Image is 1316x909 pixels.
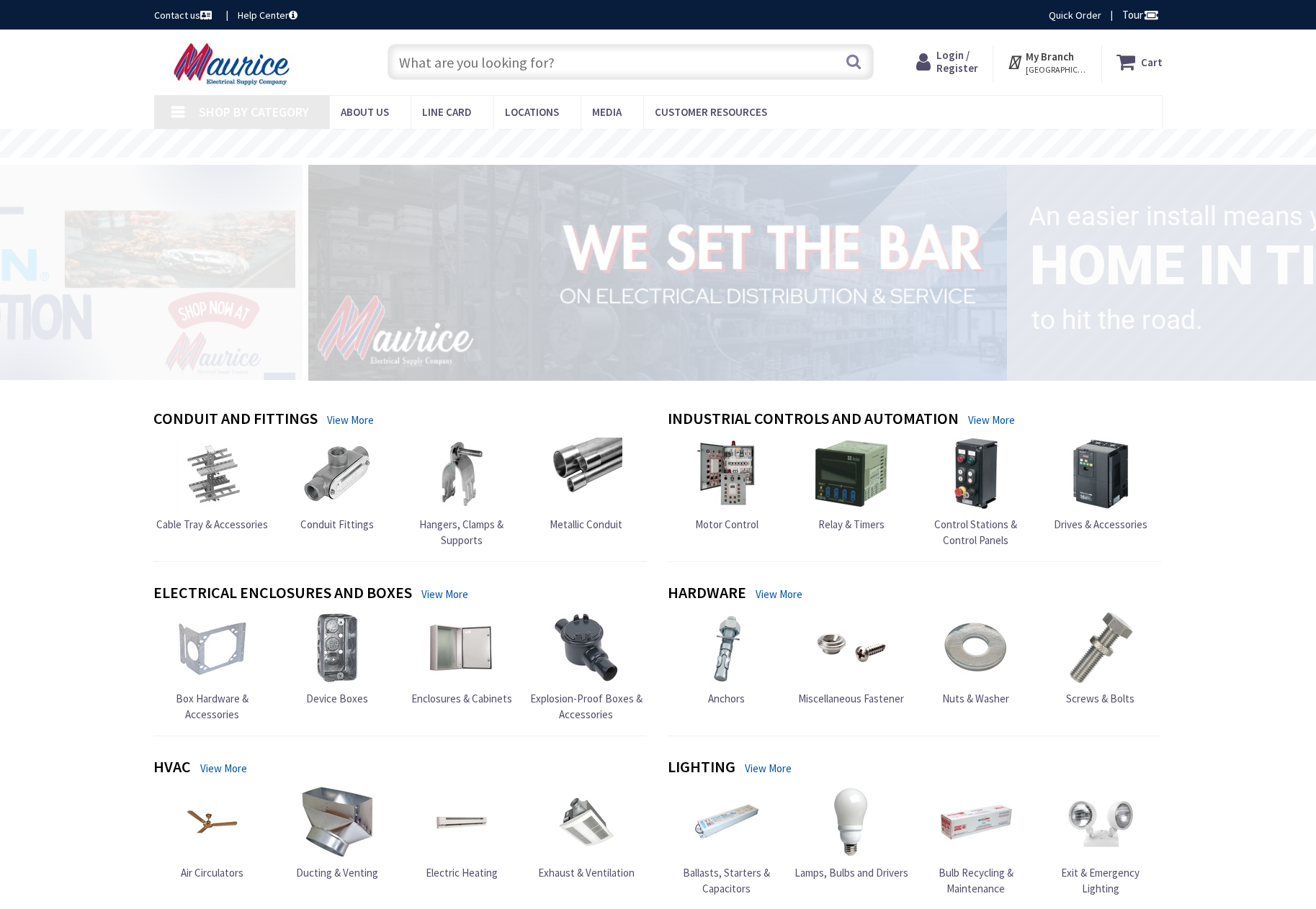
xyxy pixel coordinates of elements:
[794,786,908,880] a: Lamps, Bulbs and Drivers Lamps, Bulbs and Drivers
[341,105,389,119] span: About us
[695,517,758,531] span: Motor Control
[691,612,763,684] img: Anchors
[421,587,468,602] a: View More
[176,438,249,510] img: Cable Tray & Accessories
[388,44,874,80] input: What are you looking for?
[176,692,249,720] span: Box Hardware & Accessories
[199,104,309,120] span: Shop By Category
[756,587,802,602] a: View More
[153,758,191,779] h4: HVAC
[527,136,791,152] rs-layer: Free Same Day Pickup at 15 Locations
[940,438,1012,510] img: Control Stations & Control Panels
[154,42,313,86] img: Maurice Electrical Supply Company
[411,692,512,705] span: Enclosures & Cabinets
[301,612,373,706] a: Device Boxes Device Boxes
[1049,8,1101,22] a: Quick Order
[550,438,622,532] a: Metallic Conduit Metallic Conduit
[683,866,770,895] span: Ballasts, Starters & Capacitors
[1054,438,1147,532] a: Drives & Accessories Drives & Accessories
[691,612,763,706] a: Anchors Anchors
[1065,612,1137,706] a: Screws & Bolts Screws & Bolts
[1065,612,1137,684] img: Screws & Bolts
[550,612,622,684] img: Explosion-Proof Boxes & Accessories
[815,612,887,684] img: Miscellaneous Fastener
[156,438,268,532] a: Cable Tray & Accessories Cable Tray & Accessories
[550,517,622,531] span: Metallic Conduit
[1122,8,1159,22] span: Tour
[655,105,767,119] span: Customer Resources
[301,612,373,684] img: Device Boxes
[300,517,374,531] span: Conduit Fittings
[818,517,885,531] span: Relay & Timers
[936,48,978,75] span: Login / Register
[403,438,521,548] a: Hangers, Clamps & Supports Hangers, Clamps & Supports
[968,412,1015,428] a: View More
[1061,866,1140,895] span: Exit & Emergency Lighting
[942,692,1009,705] span: Nuts & Washer
[426,786,498,880] a: Electric Heating Electric Heating
[708,692,745,705] span: Anchors
[422,105,472,119] span: Line Card
[154,8,215,22] a: Contact us
[1026,50,1074,63] strong: My Branch
[592,105,622,119] span: Media
[419,517,503,546] span: Hangers, Clamps & Supports
[505,105,559,119] span: Locations
[153,410,318,430] h4: Conduit and Fittings
[668,758,735,779] h4: Lighting
[691,438,763,510] img: Motor Control
[301,786,373,858] img: Ducting & Venting
[156,517,268,531] span: Cable Tray & Accessories
[1026,64,1087,76] span: [GEOGRAPHIC_DATA], [GEOGRAPHIC_DATA]
[917,786,1035,896] a: Bulb Recycling & Maintenance Bulb Recycling & Maintenance
[940,612,1012,706] a: Nuts & Washer Nuts & Washer
[301,438,373,510] img: Conduit Fittings
[917,438,1035,548] a: Control Stations & Control Panels Control Stations & Control Panels
[327,412,374,428] a: View More
[550,786,622,858] img: Exhaust & Ventilation
[176,612,249,684] img: Box Hardware & Accessories
[538,866,635,879] span: Exhaust & Ventilation
[691,786,763,858] img: Ballasts, Starters & Capacitors
[940,786,1012,858] img: Bulb Recycling & Maintenance
[916,49,978,75] a: Login / Register
[426,786,498,858] img: Electric Heating
[1054,517,1147,531] span: Drives & Accessories
[426,438,498,510] img: Hangers, Clamps & Supports
[411,612,512,706] a: Enclosures & Cabinets Enclosures & Cabinets
[1141,49,1163,75] strong: Cart
[238,8,297,22] a: Help Center
[153,584,412,605] h4: Electrical Enclosures and Boxes
[798,692,904,705] span: Miscellaneous Fastener
[815,438,887,510] img: Relay & Timers
[1065,786,1137,858] img: Exit & Emergency Lighting
[527,612,645,722] a: Explosion-Proof Boxes & Accessories Explosion-Proof Boxes & Accessories
[176,786,249,858] img: Air Circulators
[200,761,247,776] a: View More
[1065,438,1137,510] img: Drives & Accessories
[1042,786,1160,896] a: Exit & Emergency Lighting Exit & Emergency Lighting
[291,160,1013,384] img: 1_1.png
[934,517,1017,546] span: Control Stations & Control Panels
[306,692,368,705] span: Device Boxes
[426,866,498,879] span: Electric Heating
[176,786,249,880] a: Air Circulators Air Circulators
[798,612,904,706] a: Miscellaneous Fastener Miscellaneous Fastener
[550,438,622,510] img: Metallic Conduit
[668,410,959,430] h4: Industrial Controls and Automation
[153,612,272,722] a: Box Hardware & Accessories Box Hardware & Accessories
[300,438,374,532] a: Conduit Fittings Conduit Fittings
[1031,295,1203,345] rs-layer: to hit the road.
[181,866,243,879] span: Air Circulators
[538,786,635,880] a: Exhaust & Ventilation Exhaust & Ventilation
[296,786,378,880] a: Ducting & Venting Ducting & Venting
[296,866,378,879] span: Ducting & Venting
[815,438,887,532] a: Relay & Timers Relay & Timers
[426,612,498,684] img: Enclosures & Cabinets
[1066,692,1134,705] span: Screws & Bolts
[939,866,1013,895] span: Bulb Recycling & Maintenance
[668,584,746,605] h4: Hardware
[940,612,1012,684] img: Nuts & Washer
[691,438,763,532] a: Motor Control Motor Control
[668,786,786,896] a: Ballasts, Starters & Capacitors Ballasts, Starters & Capacitors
